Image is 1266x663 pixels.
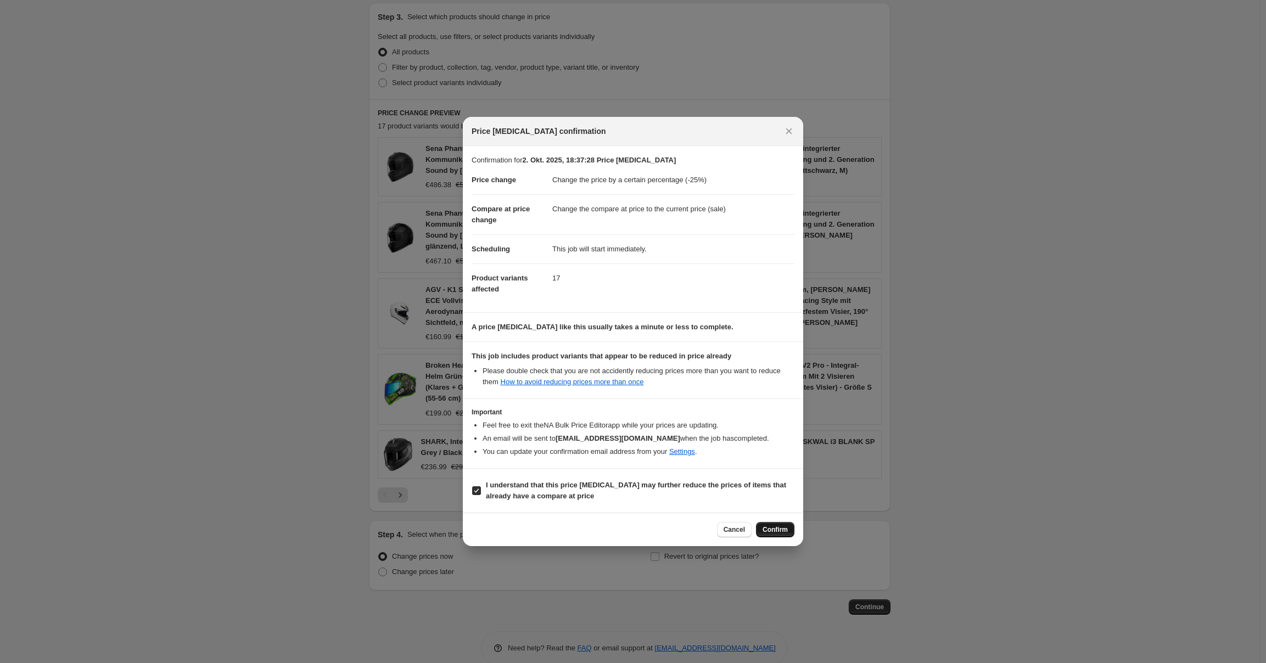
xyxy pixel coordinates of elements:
[483,446,794,457] li: You can update your confirmation email address from your .
[556,434,680,442] b: [EMAIL_ADDRESS][DOMAIN_NAME]
[472,205,530,224] span: Compare at price change
[501,378,644,386] a: How to avoid reducing prices more than once
[472,352,731,360] b: This job includes product variants that appear to be reduced in price already
[552,263,794,293] dd: 17
[724,525,745,534] span: Cancel
[472,323,733,331] b: A price [MEDICAL_DATA] like this usually takes a minute or less to complete.
[756,522,794,537] button: Confirm
[472,155,794,166] p: Confirmation for
[763,525,788,534] span: Confirm
[472,408,794,417] h3: Important
[472,274,528,293] span: Product variants affected
[552,194,794,223] dd: Change the compare at price to the current price (sale)
[483,366,794,387] li: Please double check that you are not accidently reducing prices more than you want to reduce them
[781,123,797,139] button: Close
[717,522,752,537] button: Cancel
[472,176,516,184] span: Price change
[472,126,606,137] span: Price [MEDICAL_DATA] confirmation
[552,166,794,194] dd: Change the price by a certain percentage (-25%)
[486,481,786,500] b: I understand that this price [MEDICAL_DATA] may further reduce the prices of items that already h...
[472,245,510,253] span: Scheduling
[483,433,794,444] li: An email will be sent to when the job has completed .
[483,420,794,431] li: Feel free to exit the NA Bulk Price Editor app while your prices are updating.
[669,447,695,456] a: Settings
[552,234,794,263] dd: This job will start immediately.
[522,156,676,164] b: 2. Okt. 2025, 18:37:28 Price [MEDICAL_DATA]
